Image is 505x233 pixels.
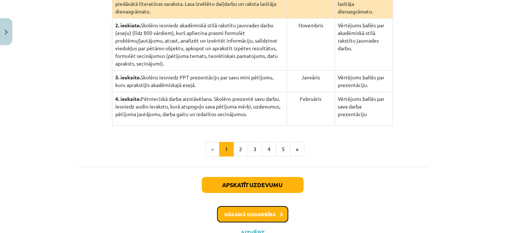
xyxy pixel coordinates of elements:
[335,71,393,92] td: Vērtējums ballēs par prezentāciju.
[287,19,335,71] td: Novembris
[233,142,248,157] button: 2
[217,206,288,223] button: Nākamā nodarbība
[290,95,332,103] p: Februāris
[335,19,393,71] td: Vērtējums ballēs par akadēmiskā stilā rakstītu jaunrades darbu.
[262,142,276,157] button: 4
[5,30,8,35] img: icon-close-lesson-0947bae3869378f0d4975bcd49f059093ad1ed9edebbc8119c70593378902aed.svg
[287,71,335,92] td: Janvāris
[112,19,287,71] td: Skolēns iesniedz akadēmiskā stilā rakstītu jaunrades darbu (eseju) (līdz 800 vārdiem), kurš aplie...
[248,142,262,157] button: 3
[112,71,287,92] td: Skolēns iesniedz PPT prezentāciju par savu mini pētījumu, kuru aprakstījis akadēmiskajā esejā.
[77,142,428,157] nav: Page navigation example
[115,22,141,28] strong: 2. ieskiate.
[202,177,304,193] button: Apskatīt uzdevumu
[115,74,141,80] strong: 3. ieskaite.
[276,142,290,157] button: 5
[290,142,304,157] button: »
[219,142,234,157] button: 1
[115,95,141,102] strong: 4. ieskaite.
[335,92,393,126] td: Vērtējums ballēs par sava darba prezentāciju
[115,95,284,118] p: Pētnieciskā darba aizstāvēšana. Skolēns prezentē savu darbu. Iesniedz audio ierakstu, kurā atspog...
